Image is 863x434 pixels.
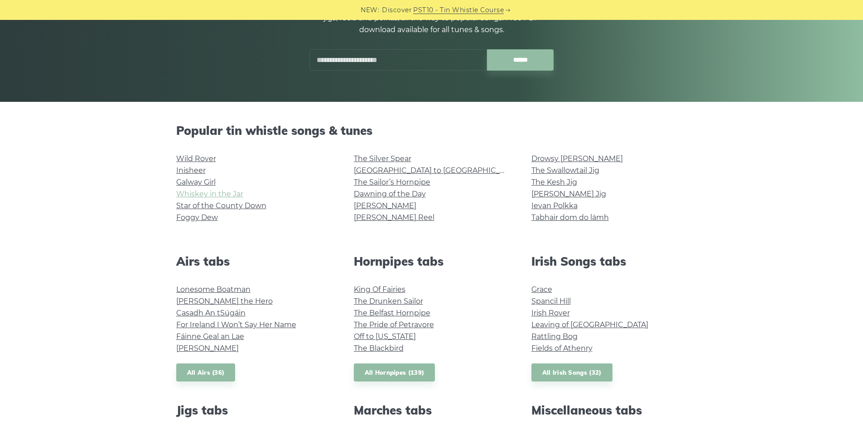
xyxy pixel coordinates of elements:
a: Galway Girl [176,178,216,186]
a: All Irish Songs (32) [531,363,612,382]
a: Spancil Hill [531,297,571,305]
a: Wild Rover [176,154,216,163]
a: The Belfast Hornpipe [354,309,430,317]
a: [PERSON_NAME] [354,201,416,210]
a: [PERSON_NAME] the Hero [176,297,273,305]
a: Casadh An tSúgáin [176,309,246,317]
a: Drowsy [PERSON_NAME] [531,154,623,163]
a: All Airs (36) [176,363,236,382]
a: The Kesh Jig [531,178,577,186]
a: [PERSON_NAME] [176,344,239,353]
h2: Miscellaneous tabs [531,403,687,417]
a: [PERSON_NAME] Reel [354,213,434,222]
a: Fields of Athenry [531,344,593,353]
span: Discover [382,5,412,15]
a: The Sailor’s Hornpipe [354,178,430,186]
a: Lonesome Boatman [176,285,251,294]
a: Fáinne Geal an Lae [176,332,244,341]
h2: Popular tin whistle songs & tunes [176,124,687,138]
a: King Of Fairies [354,285,405,294]
h2: Airs tabs [176,254,332,268]
a: All Hornpipes (139) [354,363,435,382]
a: Star of the County Down [176,201,266,210]
h2: Marches tabs [354,403,510,417]
h2: Jigs tabs [176,403,332,417]
a: PST10 - Tin Whistle Course [413,5,504,15]
a: The Pride of Petravore [354,320,434,329]
a: Irish Rover [531,309,570,317]
a: The Drunken Sailor [354,297,423,305]
a: Leaving of [GEOGRAPHIC_DATA] [531,320,648,329]
a: The Silver Spear [354,154,411,163]
h2: Hornpipes tabs [354,254,510,268]
a: Off to [US_STATE] [354,332,416,341]
a: For Ireland I Won’t Say Her Name [176,320,296,329]
a: Dawning of the Day [354,190,426,198]
h2: Irish Songs tabs [531,254,687,268]
a: Foggy Dew [176,213,218,222]
a: Tabhair dom do lámh [531,213,609,222]
a: Grace [531,285,552,294]
a: [GEOGRAPHIC_DATA] to [GEOGRAPHIC_DATA] [354,166,521,175]
a: Whiskey in the Jar [176,190,243,198]
a: The Blackbird [354,344,404,353]
a: Rattling Bog [531,332,578,341]
a: [PERSON_NAME] Jig [531,190,606,198]
a: Ievan Polkka [531,201,578,210]
a: Inisheer [176,166,206,175]
span: NEW: [361,5,379,15]
a: The Swallowtail Jig [531,166,599,175]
